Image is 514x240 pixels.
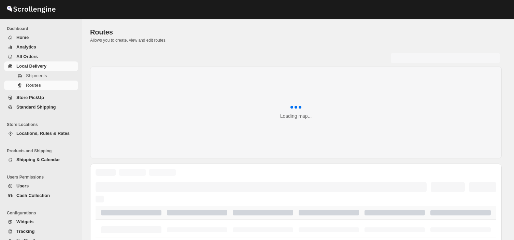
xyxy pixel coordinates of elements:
span: Shipping & Calendar [16,157,60,162]
span: Cash Collection [16,193,50,198]
span: Standard Shipping [16,104,56,110]
button: Locations, Rules & Rates [4,129,78,138]
button: Cash Collection [4,191,78,200]
button: All Orders [4,52,78,61]
p: Allows you to create, view and edit routes. [90,38,502,43]
span: Store Locations [7,122,78,127]
span: Local Delivery [16,63,46,69]
span: Analytics [16,44,36,50]
span: Widgets [16,219,33,224]
span: Configurations [7,210,78,216]
button: Analytics [4,42,78,52]
span: Home [16,35,29,40]
button: Home [4,33,78,42]
button: Widgets [4,217,78,227]
span: Users Permissions [7,174,78,180]
button: Users [4,181,78,191]
span: Dashboard [7,26,78,31]
button: Routes [4,81,78,90]
span: Routes [90,28,113,36]
div: Loading map... [280,113,312,119]
button: Tracking [4,227,78,236]
span: Store PickUp [16,95,44,100]
span: Users [16,183,29,188]
span: Shipments [26,73,47,78]
span: Locations, Rules & Rates [16,131,70,136]
button: Shipments [4,71,78,81]
span: Tracking [16,229,34,234]
span: All Orders [16,54,38,59]
button: Shipping & Calendar [4,155,78,165]
span: Products and Shipping [7,148,78,154]
span: Routes [26,83,41,88]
